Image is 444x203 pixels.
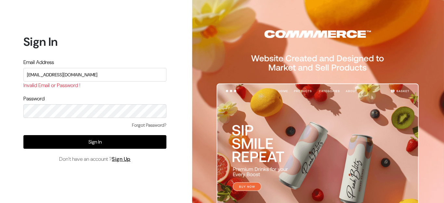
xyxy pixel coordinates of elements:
a: Forgot Password? [132,122,166,129]
button: Sign In [23,135,166,149]
a: Sign Up [112,156,131,162]
h1: Sign In [23,35,166,49]
label: Password [23,95,45,103]
label: Invalid Email or Password ! [23,82,80,89]
label: Email Address [23,58,54,66]
span: Don’t have an account ? [59,155,131,163]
